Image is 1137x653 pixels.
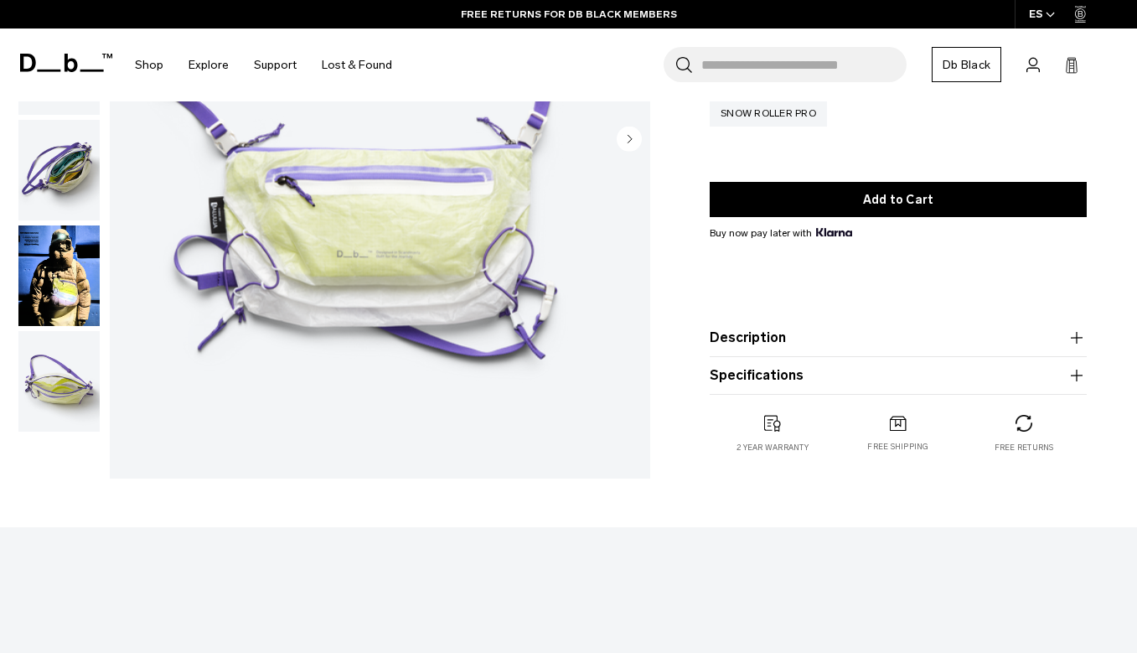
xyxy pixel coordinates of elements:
button: Weigh Lighter Sling 10L Aurora [18,225,101,327]
img: Weigh_Lighter_Sling_10L_3.png [18,120,100,220]
a: Lost & Found [322,35,392,95]
a: FREE RETURNS FOR DB BLACK MEMBERS [461,7,677,22]
p: 2 year warranty [736,442,809,453]
p: Free returns [995,442,1054,453]
img: Weigh_Lighter_Sling_10L_4.png [18,331,100,432]
a: Support [254,35,297,95]
span: Buy now pay later with [710,225,852,241]
button: Specifications [710,365,1087,386]
button: Weigh_Lighter_Sling_10L_4.png [18,330,101,433]
button: Weigh_Lighter_Sling_10L_3.png [18,119,101,221]
nav: Main Navigation [122,29,405,101]
p: Free shipping [867,442,928,453]
a: Shop [135,35,163,95]
a: Explore [189,35,229,95]
a: Snow Roller Pro [710,100,827,127]
a: Db Black [932,47,1001,82]
img: Weigh Lighter Sling 10L Aurora [18,225,100,326]
img: {"height" => 20, "alt" => "Klarna"} [816,228,852,236]
button: Next slide [617,127,642,155]
button: Description [710,328,1087,348]
button: Add to Cart [710,182,1087,217]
